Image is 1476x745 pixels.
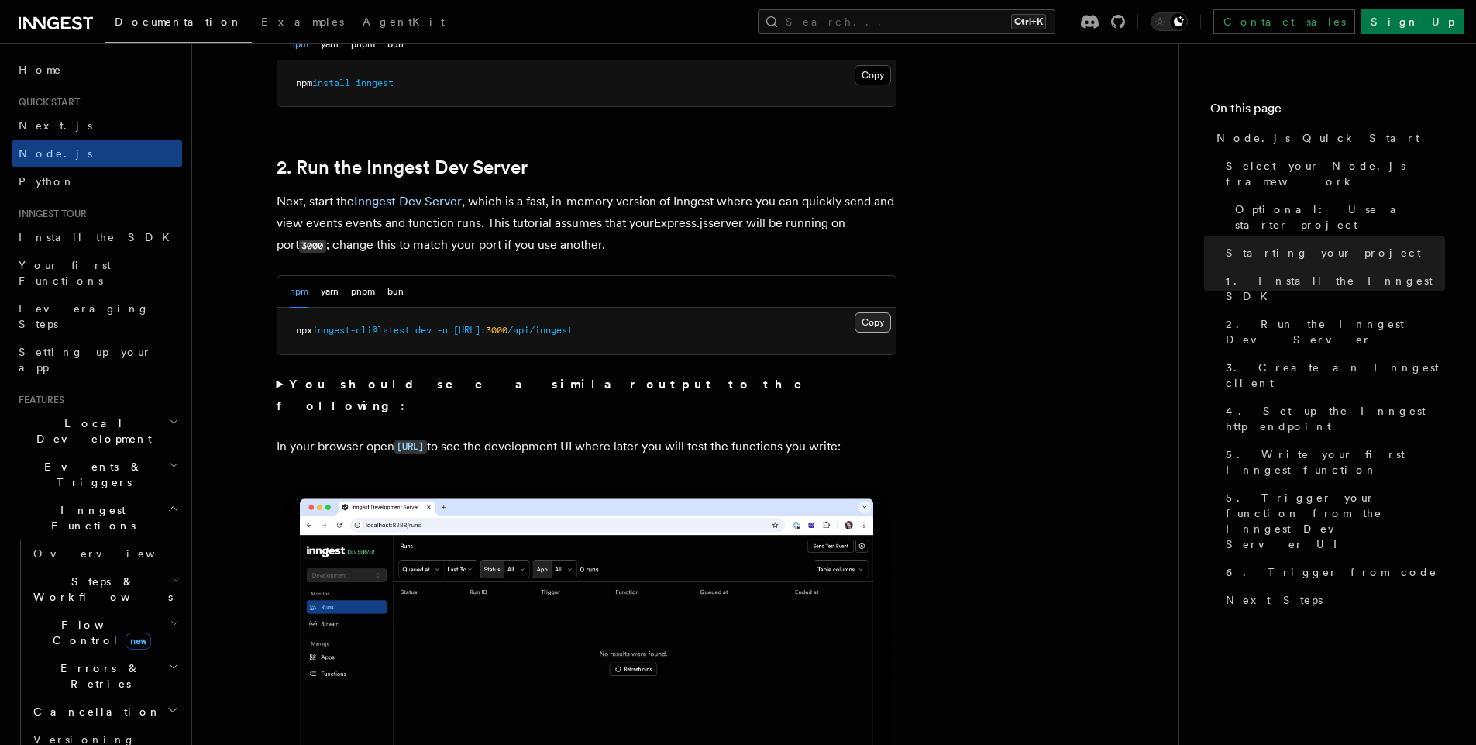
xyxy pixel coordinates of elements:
span: 3000 [486,325,507,336]
a: 2. Run the Inngest Dev Server [277,157,528,178]
button: Cancellation [27,698,182,726]
span: Inngest Functions [12,502,167,533]
span: 5. Write your first Inngest function [1226,447,1445,478]
h4: On this page [1210,99,1445,124]
a: 1. Install the Inngest SDK [1220,267,1445,310]
button: Search...Ctrl+K [758,9,1055,34]
span: Quick start [12,96,80,109]
a: Examples [252,5,353,42]
span: Events & Triggers [12,459,169,490]
span: /api/inngest [507,325,573,336]
button: npm [290,29,308,60]
a: Inngest Dev Server [354,194,462,209]
span: Your first Functions [19,259,111,287]
span: inngest-cli@latest [312,325,410,336]
span: 6. Trigger from code [1226,564,1437,580]
span: new [126,633,151,650]
span: inngest [356,78,394,88]
a: Next.js [12,112,182,140]
a: 5. Trigger your function from the Inngest Dev Server UI [1220,484,1445,558]
span: Optional: Use a starter project [1235,202,1445,233]
span: Flow Control [27,617,170,648]
a: 6. Trigger from code [1220,558,1445,586]
span: 4. Set up the Inngest http endpoint [1226,403,1445,434]
a: Your first Functions [12,251,182,295]
a: 5. Write your first Inngest function [1220,440,1445,484]
span: Starting your project [1226,245,1421,260]
span: Errors & Retries [27,660,168,692]
a: Node.js Quick Start [1210,124,1445,152]
span: -u [437,325,448,336]
a: Select your Node.js framework [1220,152,1445,195]
span: 1. Install the Inngest SDK [1226,273,1445,304]
a: Setting up your app [12,338,182,381]
a: [URL] [394,439,427,454]
kbd: Ctrl+K [1011,14,1046,29]
span: Next.js [19,119,92,132]
a: Overview [27,540,182,567]
button: Inngest Functions [12,496,182,540]
span: 2. Run the Inngest Dev Server [1226,316,1445,347]
button: Errors & Retries [27,654,182,698]
button: yarn [321,29,339,60]
span: 5. Trigger your function from the Inngest Dev Server UI [1226,490,1445,552]
a: Documentation [105,5,252,43]
button: Toggle dark mode [1151,12,1188,31]
span: Examples [261,16,344,28]
span: AgentKit [363,16,445,28]
span: [URL]: [453,325,486,336]
button: pnpm [351,276,375,308]
button: Steps & Workflows [27,567,182,611]
button: Local Development [12,409,182,453]
span: 3. Create an Inngest client [1226,360,1445,391]
span: dev [415,325,432,336]
button: bun [387,29,404,60]
a: Sign Up [1361,9,1464,34]
button: yarn [321,276,339,308]
span: Local Development [12,416,169,447]
button: npm [290,276,308,308]
span: Steps & Workflows [27,574,173,605]
span: Node.js [19,147,92,160]
a: Contact sales [1213,9,1355,34]
p: In your browser open to see the development UI where later you will test the functions you write: [277,436,896,458]
a: Install the SDK [12,223,182,251]
button: pnpm [351,29,375,60]
a: Home [12,56,182,84]
a: Leveraging Steps [12,295,182,338]
span: Cancellation [27,704,161,719]
span: Features [12,394,64,406]
button: Events & Triggers [12,453,182,496]
span: npm [296,78,312,88]
summary: You should see a similar output to the following: [277,374,896,417]
a: Next Steps [1220,586,1445,614]
span: Documentation [115,16,243,28]
span: install [312,78,350,88]
span: Python [19,175,75,188]
button: Copy [855,312,891,333]
button: bun [387,276,404,308]
span: Select your Node.js framework [1226,158,1445,189]
a: 3. Create an Inngest client [1220,354,1445,397]
a: Optional: Use a starter project [1229,195,1445,239]
a: 4. Set up the Inngest http endpoint [1220,397,1445,440]
a: Starting your project [1220,239,1445,267]
span: Node.js Quick Start [1216,130,1419,146]
a: AgentKit [353,5,454,42]
span: Leveraging Steps [19,302,150,330]
span: Inngest tour [12,208,87,220]
a: 2. Run the Inngest Dev Server [1220,310,1445,354]
button: Flow Controlnew [27,611,182,654]
code: 3000 [299,240,326,253]
button: Copy [855,65,891,85]
code: [URL] [394,440,427,454]
span: Setting up your app [19,346,152,374]
span: Overview [33,547,193,560]
span: Home [19,62,62,78]
strong: You should see a similar output to the following: [277,377,824,413]
p: Next, start the , which is a fast, in-memory version of Inngest where you can quickly send and vi... [277,191,896,257]
span: Next Steps [1226,592,1323,608]
a: Python [12,167,182,195]
span: Install the SDK [19,231,179,243]
span: npx [296,325,312,336]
